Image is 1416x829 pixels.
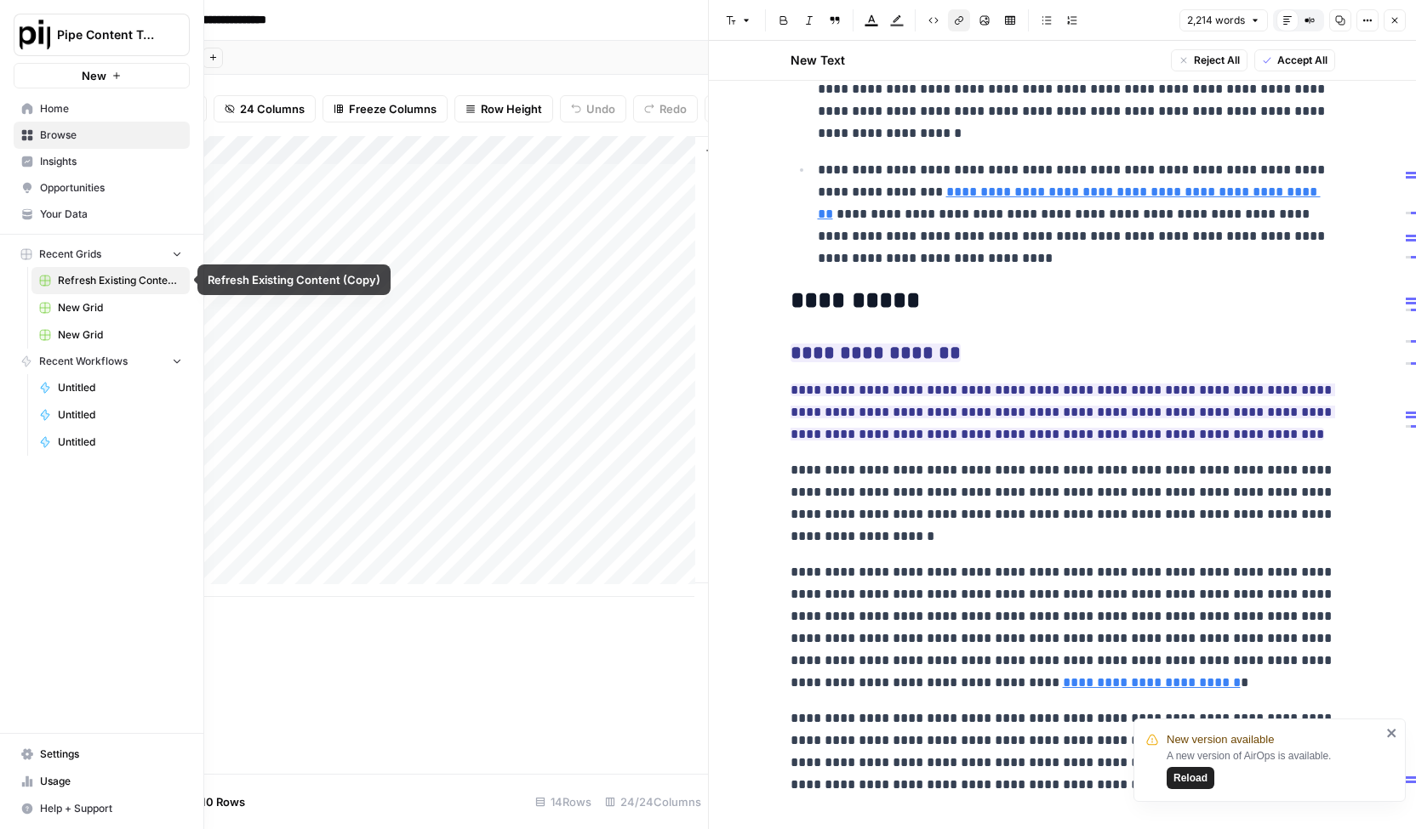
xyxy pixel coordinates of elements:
[598,788,708,815] div: 24/24 Columns
[14,795,190,822] button: Help + Support
[40,101,182,116] span: Home
[31,321,190,349] a: New Grid
[20,20,50,50] img: Pipe Content Team Logo
[14,63,190,88] button: New
[659,100,687,117] span: Redo
[14,241,190,267] button: Recent Grids
[633,95,698,122] button: Redo
[58,300,182,315] span: New Grid
[31,374,190,401] a: Untitled
[31,294,190,321] a: New Grid
[528,788,598,815] div: 14 Rows
[58,327,182,343] span: New Grid
[1254,49,1335,71] button: Accept All
[1179,9,1268,31] button: 2,214 words
[1277,53,1327,68] span: Accept All
[58,380,182,395] span: Untitled
[58,273,182,288] span: Refresh Existing Content (Copy)
[1171,49,1248,71] button: Reject All
[40,180,182,196] span: Opportunities
[40,747,182,762] span: Settings
[31,429,190,456] a: Untitled
[1173,770,1208,786] span: Reload
[14,349,190,374] button: Recent Workflows
[40,774,182,789] span: Usage
[14,741,190,768] a: Settings
[31,401,190,429] a: Untitled
[1167,731,1274,748] span: New version available
[82,67,106,84] span: New
[14,201,190,228] a: Your Data
[560,95,626,122] button: Undo
[14,95,190,122] a: Home
[1194,53,1240,68] span: Reject All
[791,52,845,69] h2: New Text
[14,14,190,56] button: Workspace: Pipe Content Team
[39,354,128,369] span: Recent Workflows
[40,207,182,222] span: Your Data
[58,434,182,450] span: Untitled
[31,267,190,294] a: Refresh Existing Content (Copy)
[40,801,182,816] span: Help + Support
[1187,13,1245,28] span: 2,214 words
[481,100,542,117] span: Row Height
[57,26,160,43] span: Pipe Content Team
[40,128,182,143] span: Browse
[586,100,615,117] span: Undo
[58,407,182,423] span: Untitled
[323,95,448,122] button: Freeze Columns
[177,793,245,810] span: Add 10 Rows
[454,95,553,122] button: Row Height
[40,154,182,169] span: Insights
[1167,748,1381,789] div: A new version of AirOps is available.
[214,95,316,122] button: 24 Columns
[1386,726,1398,740] button: close
[240,100,305,117] span: 24 Columns
[349,100,437,117] span: Freeze Columns
[14,768,190,795] a: Usage
[14,122,190,149] a: Browse
[14,174,190,202] a: Opportunities
[14,148,190,175] a: Insights
[1167,767,1214,789] button: Reload
[39,247,101,262] span: Recent Grids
